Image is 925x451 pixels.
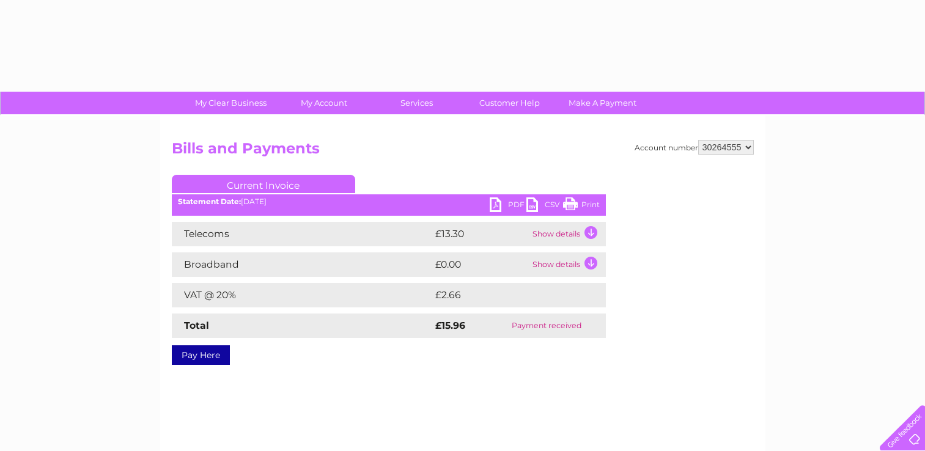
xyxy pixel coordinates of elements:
td: Show details [529,252,606,277]
td: £2.66 [432,283,578,307]
td: £0.00 [432,252,529,277]
div: [DATE] [172,197,606,206]
h2: Bills and Payments [172,140,754,163]
a: Make A Payment [552,92,653,114]
a: Current Invoice [172,175,355,193]
a: Print [563,197,600,215]
td: Telecoms [172,222,432,246]
td: Broadband [172,252,432,277]
a: My Account [273,92,374,114]
a: Services [366,92,467,114]
div: Account number [635,140,754,155]
strong: £15.96 [435,320,465,331]
td: £13.30 [432,222,529,246]
a: Pay Here [172,345,230,365]
a: PDF [490,197,526,215]
a: CSV [526,197,563,215]
td: Payment received [488,313,605,338]
b: Statement Date: [178,197,241,206]
a: My Clear Business [180,92,281,114]
a: Customer Help [459,92,560,114]
td: VAT @ 20% [172,283,432,307]
td: Show details [529,222,606,246]
strong: Total [184,320,209,331]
